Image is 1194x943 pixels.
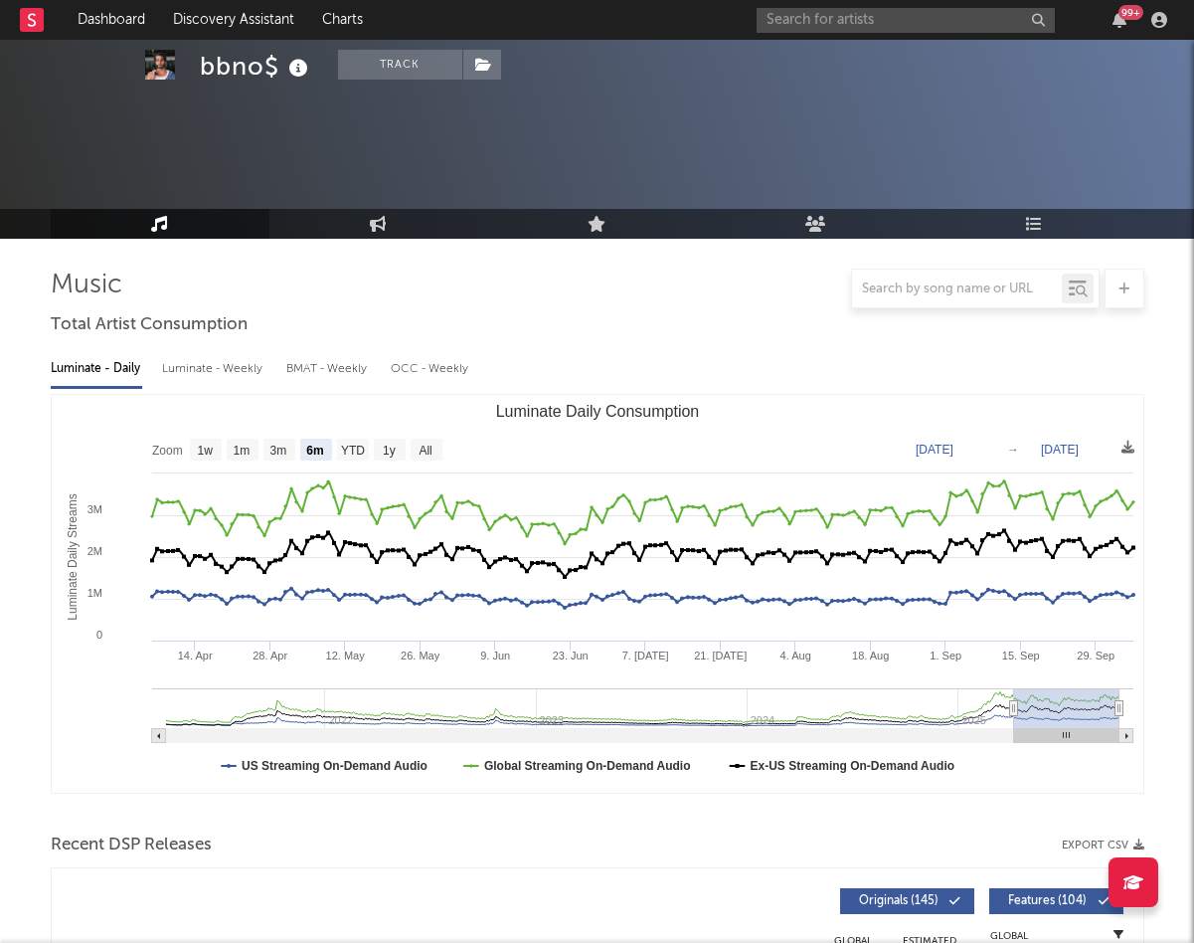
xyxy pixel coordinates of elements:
div: Luminate - Daily [51,352,142,386]
svg: Luminate Daily Consumption [52,395,1143,793]
div: BMAT - Weekly [286,352,371,386]
button: 99+ [1112,12,1126,28]
text: 1. Sep [930,650,961,661]
text: Zoom [152,444,183,458]
div: bbno$ [200,50,313,83]
text: 2M [86,545,101,557]
text: 1y [383,444,396,458]
text: 23. Jun [552,650,588,661]
text: 4. Aug [779,650,810,661]
text: [DATE] [916,443,953,457]
text: 3M [86,503,101,515]
text: [DATE] [1041,443,1079,457]
input: Search for artists [757,8,1055,33]
input: Search by song name or URL [852,282,1062,297]
text: 1M [86,587,101,599]
text: 29. Sep [1077,650,1114,661]
text: 1m [233,444,250,458]
text: 28. Apr [253,650,287,661]
button: Track [338,50,462,80]
span: Recent DSP Releases [51,834,212,857]
button: Export CSV [1062,840,1144,851]
text: Luminate Daily Consumption [495,403,699,420]
text: → [1007,443,1019,457]
text: 9. Jun [480,650,510,661]
text: 15. Sep [1001,650,1039,661]
text: 6m [306,444,323,458]
text: 7. [DATE] [621,650,668,661]
text: YTD [340,444,364,458]
text: 0 [95,629,101,641]
text: 1w [197,444,213,458]
span: Features ( 104 ) [1002,895,1094,907]
div: 99 + [1118,5,1143,20]
text: Global Streaming On-Demand Audio [483,759,690,773]
text: 18. Aug [852,650,889,661]
button: Features(104) [989,888,1123,914]
text: 21. [DATE] [694,650,747,661]
span: Originals ( 145 ) [853,895,944,907]
div: Luminate - Weekly [162,352,266,386]
button: Originals(145) [840,888,974,914]
div: OCC - Weekly [391,352,470,386]
text: Ex-US Streaming On-Demand Audio [750,759,954,773]
span: Total Artist Consumption [51,313,248,337]
text: 26. May [401,650,440,661]
text: Luminate Daily Streams [65,493,79,620]
text: 3m [269,444,286,458]
text: US Streaming On-Demand Audio [242,759,427,773]
text: 14. Apr [177,650,212,661]
text: 12. May [325,650,365,661]
text: All [419,444,431,458]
